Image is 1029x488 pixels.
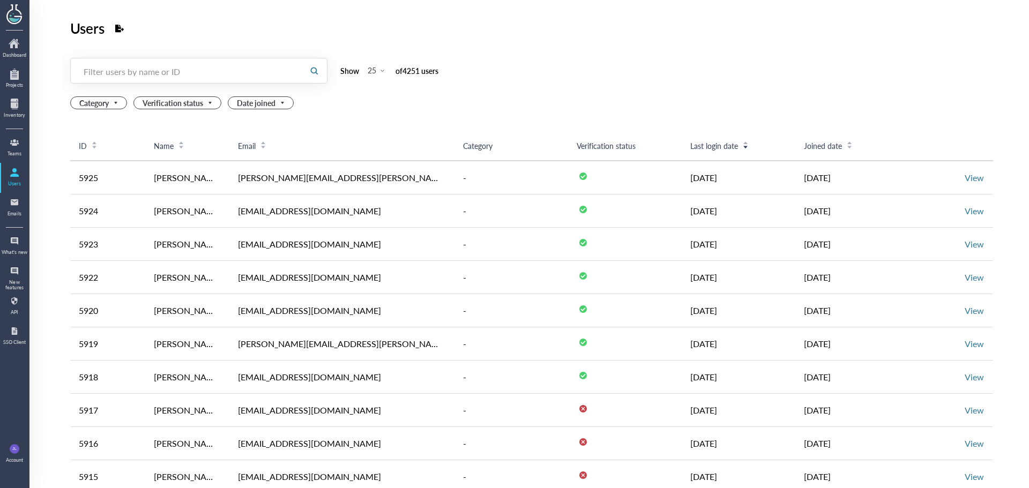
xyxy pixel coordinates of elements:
[742,140,748,144] i: icon: caret-up
[1,322,28,350] a: SSO Client
[1,65,28,93] a: Projects
[1,134,28,162] a: Teams
[145,361,229,394] td: Chia-Ying Chu
[1,232,28,260] a: What's new
[1,211,28,216] div: Emails
[229,427,454,460] td: [EMAIL_ADDRESS][DOMAIN_NAME]
[804,304,900,318] div: [DATE]
[70,327,145,361] td: 5919
[965,404,984,416] a: View
[965,304,984,317] a: View
[143,97,214,109] span: Verification status
[965,337,984,350] a: View
[1,194,28,222] a: Emails
[84,65,290,76] div: Filter users by name or ID
[804,204,900,218] div: [DATE]
[463,470,466,484] div: -
[70,261,145,294] td: 5922
[145,394,229,427] td: Garrett Hitchens
[229,394,454,427] td: [EMAIL_ADDRESS][DOMAIN_NAME]
[178,140,184,149] div: Sort
[463,204,466,218] div: -
[1,280,28,291] div: New features
[463,304,466,318] div: -
[145,194,229,228] td: Lisel Shyam
[1,95,28,123] a: Inventory
[238,141,256,151] span: Email
[145,294,229,327] td: Kaylynn Monarch
[1,151,28,156] div: Teams
[804,403,900,417] div: [DATE]
[690,271,787,284] div: [DATE]
[690,403,787,417] div: [DATE]
[70,361,145,394] td: 5918
[965,437,984,449] a: View
[690,171,787,185] div: [DATE]
[690,470,787,484] div: [DATE]
[846,145,852,148] i: icon: caret-down
[1,52,28,58] div: Dashboard
[1,112,28,118] div: Inventory
[260,145,266,148] i: icon: caret-down
[804,237,900,251] div: [DATE]
[742,140,749,149] div: Sort
[70,228,145,261] td: 5923
[154,141,174,151] span: Name
[965,271,984,283] a: View
[229,327,454,361] td: [PERSON_NAME][EMAIL_ADDRESS][PERSON_NAME][DOMAIN_NAME]
[70,161,145,194] td: 5925
[1,340,28,345] div: SSO Client
[463,403,466,417] div: -
[2,1,27,26] img: genemod logo
[690,437,787,451] div: [DATE]
[463,437,466,451] div: -
[804,141,842,151] span: Joined date
[463,140,493,151] span: Category
[145,228,229,261] td: April Cano
[965,238,984,250] a: View
[463,171,466,185] div: -
[1,250,28,255] div: What's new
[70,394,145,427] td: 5917
[846,140,853,149] div: Sort
[1,164,28,192] a: Users
[340,64,438,77] div: Show of 4251 user s
[690,141,738,151] span: Last login date
[1,262,28,290] a: New features
[145,327,229,361] td: Haley Cravalho
[1,310,28,315] div: API
[463,370,466,384] div: -
[79,141,87,151] span: ID
[229,228,454,261] td: [EMAIL_ADDRESS][DOMAIN_NAME]
[6,457,23,463] div: Account
[229,194,454,228] td: [EMAIL_ADDRESS][DOMAIN_NAME]
[1,292,28,320] a: API
[368,65,376,75] div: 25
[178,140,184,144] i: icon: caret-up
[229,161,454,194] td: [PERSON_NAME][EMAIL_ADDRESS][PERSON_NAME][DOMAIN_NAME]
[846,140,852,144] i: icon: caret-up
[237,97,287,109] span: Date joined
[742,145,748,148] i: icon: caret-down
[965,205,984,217] a: View
[690,370,787,384] div: [DATE]
[965,171,984,184] a: View
[91,145,97,148] i: icon: caret-down
[91,140,97,144] i: icon: caret-up
[690,237,787,251] div: [DATE]
[91,140,98,149] div: Sort
[804,337,900,351] div: [DATE]
[690,304,787,318] div: [DATE]
[463,337,466,351] div: -
[70,427,145,460] td: 5916
[12,444,17,454] span: JL
[70,17,105,40] div: Users
[577,140,636,151] span: Verification status
[145,261,229,294] td: Chengliang Liu
[690,204,787,218] div: [DATE]
[70,294,145,327] td: 5920
[260,140,266,149] div: Sort
[690,337,787,351] div: [DATE]
[178,145,184,148] i: icon: caret-down
[79,97,120,109] span: Category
